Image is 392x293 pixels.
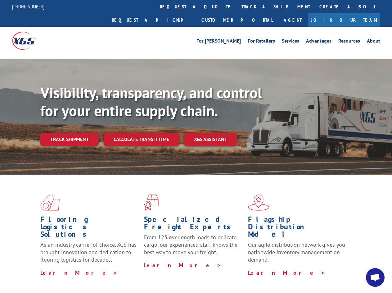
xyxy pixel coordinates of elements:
[367,39,380,45] a: About
[366,268,385,287] a: Open chat
[40,195,60,211] img: xgs-icon-total-supply-chain-intelligence-red
[104,133,179,146] a: Calculate transit time
[248,39,275,45] a: For Retailers
[306,39,331,45] a: Advantages
[248,269,325,276] a: Learn More >
[308,13,380,27] a: Join Our Team
[282,39,299,45] a: Services
[40,269,118,276] a: Learn More >
[248,241,345,263] span: Our agile distribution network gives you nationwide inventory management on demand.
[248,195,269,211] img: xgs-icon-flagship-distribution-model-red
[144,234,243,261] p: From 123 overlength loads to delicate cargo, our experienced staff knows the best way to move you...
[338,39,360,45] a: Resources
[144,216,243,234] h1: Specialized Freight Experts
[196,39,241,45] a: For [PERSON_NAME]
[197,13,277,27] a: Customer Portal
[12,3,44,10] a: [PHONE_NUMBER]
[40,216,139,241] h1: Flooring Logistics Solutions
[277,13,308,27] a: Agent
[40,241,137,263] span: As an industry carrier of choice, XGS has brought innovation and dedication to flooring logistics...
[184,133,237,146] a: XGS ASSISTANT
[40,133,99,146] a: Track shipment
[144,195,159,211] img: xgs-icon-focused-on-flooring-red
[144,262,221,269] a: Learn More >
[40,83,262,120] b: Visibility, transparency, and control for your entire supply chain.
[248,216,347,241] h1: Flagship Distribution Model
[107,13,197,27] a: Request a pickup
